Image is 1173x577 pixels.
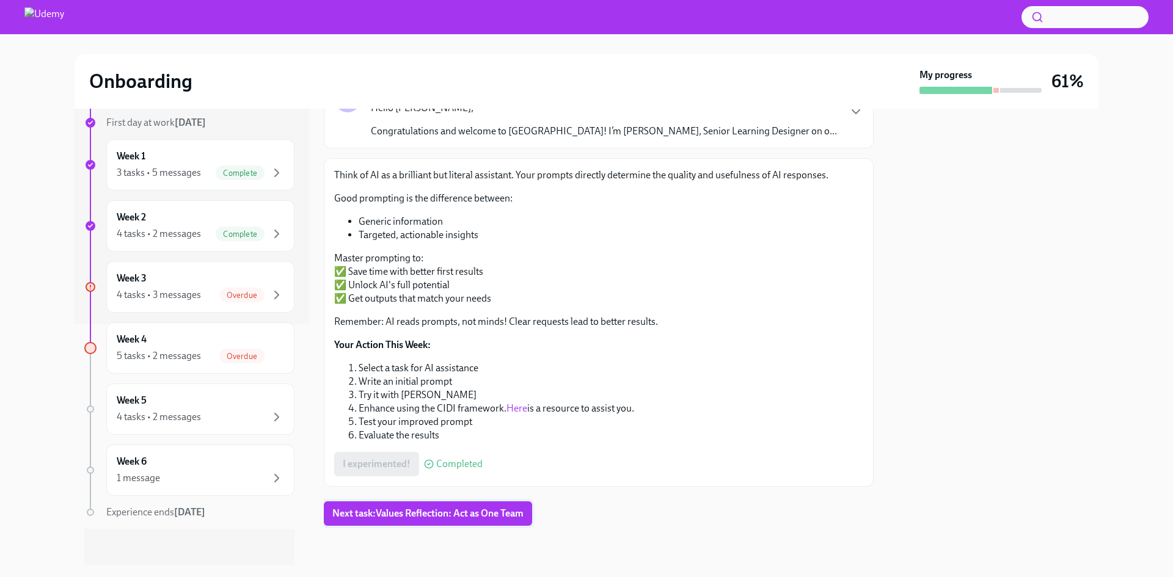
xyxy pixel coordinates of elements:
[371,125,837,138] p: Congratulations and welcome to [GEOGRAPHIC_DATA]! I’m [PERSON_NAME], Senior Learning Designer on ...
[106,506,205,518] span: Experience ends
[117,349,201,363] div: 5 tasks • 2 messages
[1051,70,1084,92] h3: 61%
[84,383,294,435] a: Week 54 tasks • 2 messages
[174,506,205,518] strong: [DATE]
[84,322,294,374] a: Week 45 tasks • 2 messagesOverdue
[506,402,527,414] a: Here
[117,150,145,163] h6: Week 1
[117,211,146,224] h6: Week 2
[117,394,147,407] h6: Week 5
[117,288,201,302] div: 4 tasks • 3 messages
[359,415,863,429] li: Test your improved prompt
[117,410,201,424] div: 4 tasks • 2 messages
[359,402,863,415] li: Enhance using the CIDI framework. is a resource to assist you.
[117,471,160,485] div: 1 message
[117,166,201,180] div: 3 tasks • 5 messages
[117,455,147,468] h6: Week 6
[324,501,532,526] button: Next task:Values Reflection: Act as One Team
[84,139,294,191] a: Week 13 tasks • 5 messagesComplete
[359,361,863,375] li: Select a task for AI assistance
[334,252,863,305] p: Master prompting to: ✅ Save time with better first results ✅ Unlock AI's full potential ✅ Get out...
[219,291,265,300] span: Overdue
[24,7,64,27] img: Udemy
[84,116,294,129] a: First day at work[DATE]
[84,200,294,252] a: Week 24 tasks • 2 messagesComplete
[117,333,147,346] h6: Week 4
[436,459,483,469] span: Completed
[117,272,147,285] h6: Week 3
[175,117,206,128] strong: [DATE]
[84,445,294,496] a: Week 61 message
[216,230,265,239] span: Complete
[359,388,863,402] li: Try it with [PERSON_NAME]
[359,215,863,228] li: Generic information
[334,169,863,182] p: Think of AI as a brilliant but literal assistant. Your prompts directly determine the quality and...
[117,227,201,241] div: 4 tasks • 2 messages
[359,375,863,388] li: Write an initial prompt
[216,169,265,178] span: Complete
[359,228,863,242] li: Targeted, actionable insights
[332,507,524,520] span: Next task : Values Reflection: Act as One Team
[219,352,265,361] span: Overdue
[89,69,192,93] h2: Onboarding
[334,315,863,328] p: Remember: AI reads prompts, not minds! Clear requests lead to better results.
[334,339,431,350] strong: Your Action This Week:
[919,68,972,82] strong: My progress
[334,192,863,205] p: Good prompting is the difference between:
[84,261,294,313] a: Week 34 tasks • 3 messagesOverdue
[359,429,863,442] li: Evaluate the results
[106,117,206,128] span: First day at work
